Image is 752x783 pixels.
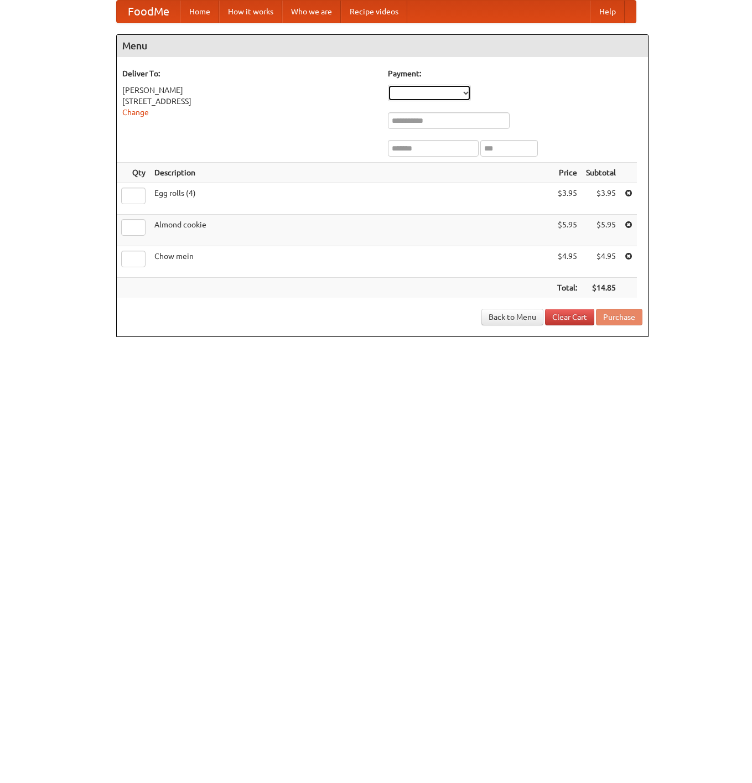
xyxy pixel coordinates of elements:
td: Egg rolls (4) [150,183,553,215]
td: $4.95 [553,246,582,278]
th: Price [553,163,582,183]
td: $5.95 [553,215,582,246]
td: $4.95 [582,246,620,278]
th: Description [150,163,553,183]
h5: Deliver To: [122,68,377,79]
a: Back to Menu [481,309,543,325]
a: Change [122,108,149,117]
a: Recipe videos [341,1,407,23]
div: [STREET_ADDRESS] [122,96,377,107]
a: Clear Cart [545,309,594,325]
th: Subtotal [582,163,620,183]
a: How it works [219,1,282,23]
button: Purchase [596,309,642,325]
a: Home [180,1,219,23]
th: Total: [553,278,582,298]
a: FoodMe [117,1,180,23]
h4: Menu [117,35,648,57]
th: Qty [117,163,150,183]
td: $3.95 [582,183,620,215]
h5: Payment: [388,68,642,79]
th: $14.85 [582,278,620,298]
td: Almond cookie [150,215,553,246]
a: Who we are [282,1,341,23]
td: $3.95 [553,183,582,215]
td: $5.95 [582,215,620,246]
td: Chow mein [150,246,553,278]
a: Help [590,1,625,23]
div: [PERSON_NAME] [122,85,377,96]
